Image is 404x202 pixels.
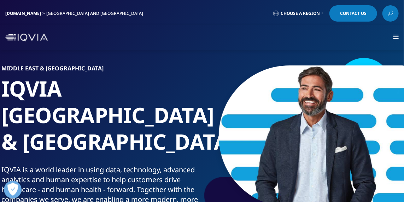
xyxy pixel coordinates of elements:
[5,34,48,41] img: IQVIA Healthcare Information Technology and Pharma Clinical Research Company
[1,65,199,75] h6: Middle East & [GEOGRAPHIC_DATA]
[340,11,367,16] span: Contact Us
[5,10,41,16] a: [DOMAIN_NAME]
[1,75,199,165] h1: IQVIA [GEOGRAPHIC_DATA] & [GEOGRAPHIC_DATA]
[329,5,377,22] a: Contact Us
[46,11,146,16] div: [GEOGRAPHIC_DATA] and [GEOGRAPHIC_DATA]
[281,11,320,16] span: Choose a Region
[4,181,22,198] button: Ouvrir le centre de préférences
